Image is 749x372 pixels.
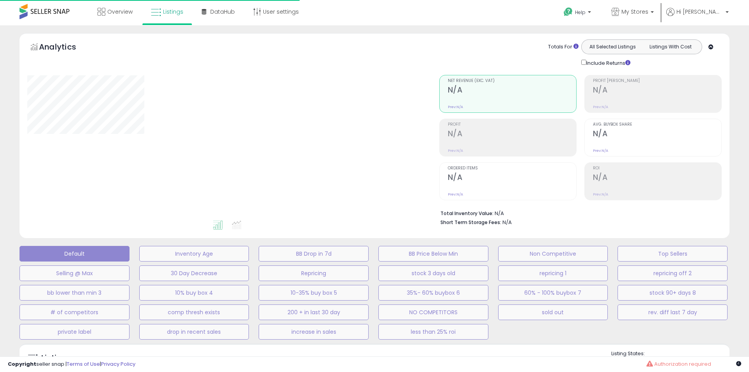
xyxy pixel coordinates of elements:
[440,219,501,226] b: Short Term Storage Fees:
[20,285,130,301] button: bb lower than min 3
[498,304,608,320] button: sold out
[618,285,728,301] button: stock 90+ days 8
[498,246,608,262] button: Non Competitive
[139,285,249,301] button: 10% buy box 4
[139,304,249,320] button: comp thresh exists
[378,265,488,281] button: stock 3 days old
[593,192,608,197] small: Prev: N/A
[378,324,488,340] button: less than 25% roi
[498,285,608,301] button: 60% - 100% buybox 7
[621,8,648,16] span: My Stores
[378,304,488,320] button: NO COMPETITORS
[593,85,721,96] h2: N/A
[20,265,130,281] button: Selling @ Max
[210,8,235,16] span: DataHub
[593,79,721,83] span: Profit [PERSON_NAME]
[448,173,576,183] h2: N/A
[8,360,36,368] strong: Copyright
[618,304,728,320] button: rev. diff last 7 day
[448,105,463,109] small: Prev: N/A
[259,304,369,320] button: 200 + in last 30 day
[548,43,579,51] div: Totals For
[502,219,512,226] span: N/A
[139,265,249,281] button: 30 Day Decrease
[641,42,699,52] button: Listings With Cost
[259,324,369,340] button: increase in sales
[139,246,249,262] button: Inventory Age
[448,79,576,83] span: Net Revenue (Exc. VAT)
[378,285,488,301] button: 35%- 60% buybox 6
[378,246,488,262] button: BB Price Below Min
[563,7,573,17] i: Get Help
[618,265,728,281] button: repricing off 2
[448,166,576,171] span: Ordered Items
[593,148,608,153] small: Prev: N/A
[593,129,721,140] h2: N/A
[20,246,130,262] button: Default
[259,285,369,301] button: 10-35% buy box 5
[139,324,249,340] button: drop in recent sales
[584,42,642,52] button: All Selected Listings
[8,361,135,368] div: seller snap | |
[593,173,721,183] h2: N/A
[593,123,721,127] span: Avg. Buybox Share
[259,265,369,281] button: Repricing
[440,208,716,217] li: N/A
[107,8,133,16] span: Overview
[666,8,729,25] a: Hi [PERSON_NAME]
[259,246,369,262] button: BB Drop in 7d
[448,123,576,127] span: Profit
[20,324,130,340] button: private label
[557,1,599,25] a: Help
[20,304,130,320] button: # of competitors
[448,148,463,153] small: Prev: N/A
[618,246,728,262] button: Top Sellers
[448,129,576,140] h2: N/A
[448,192,463,197] small: Prev: N/A
[676,8,723,16] span: Hi [PERSON_NAME]
[440,210,493,217] b: Total Inventory Value:
[39,41,91,54] h5: Analytics
[498,265,608,281] button: repricing 1
[593,105,608,109] small: Prev: N/A
[163,8,183,16] span: Listings
[575,9,586,16] span: Help
[593,166,721,171] span: ROI
[448,85,576,96] h2: N/A
[575,58,640,67] div: Include Returns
